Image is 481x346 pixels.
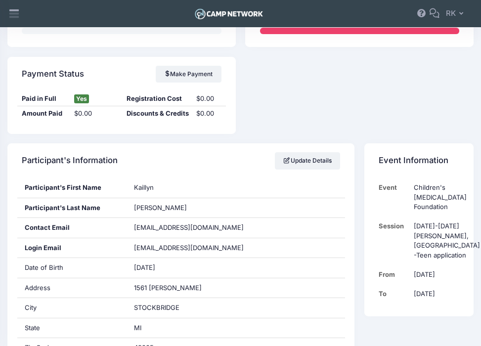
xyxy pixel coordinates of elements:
[191,94,226,104] div: $0.00
[4,2,24,25] div: Show aside menu
[156,66,221,83] a: Make Payment
[379,216,409,265] td: Session
[17,94,70,104] div: Paid in Full
[439,2,474,25] button: RK
[379,284,409,303] td: To
[17,109,70,119] div: Amount Paid
[17,298,127,318] div: City
[134,183,154,191] span: Kaillyn
[122,94,191,104] div: Registration Cost
[446,8,456,19] span: RK
[134,263,155,271] span: [DATE]
[17,278,127,298] div: Address
[17,198,127,218] div: Participant's Last Name
[379,147,448,175] h4: Event Information
[134,204,187,212] span: [PERSON_NAME]
[17,238,127,258] div: Login Email
[17,258,127,278] div: Date of Birth
[134,243,258,253] span: [EMAIL_ADDRESS][DOMAIN_NAME]
[191,109,226,119] div: $0.00
[134,303,179,311] span: STOCKBRIDGE
[134,223,244,231] span: [EMAIL_ADDRESS][DOMAIN_NAME]
[122,109,191,119] div: Discounts & Credits
[74,94,89,103] span: Yes
[275,152,341,169] a: Update Details
[69,109,122,119] div: $0.00
[379,265,409,284] td: From
[22,147,118,175] h4: Participant's Information
[22,60,84,88] h4: Payment Status
[134,324,141,332] span: MI
[193,6,264,21] img: Logo
[134,284,202,292] span: 1561 [PERSON_NAME]
[17,218,127,238] div: Contact Email
[17,318,127,338] div: State
[379,178,409,216] td: Event
[17,178,127,198] div: Participant's First Name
